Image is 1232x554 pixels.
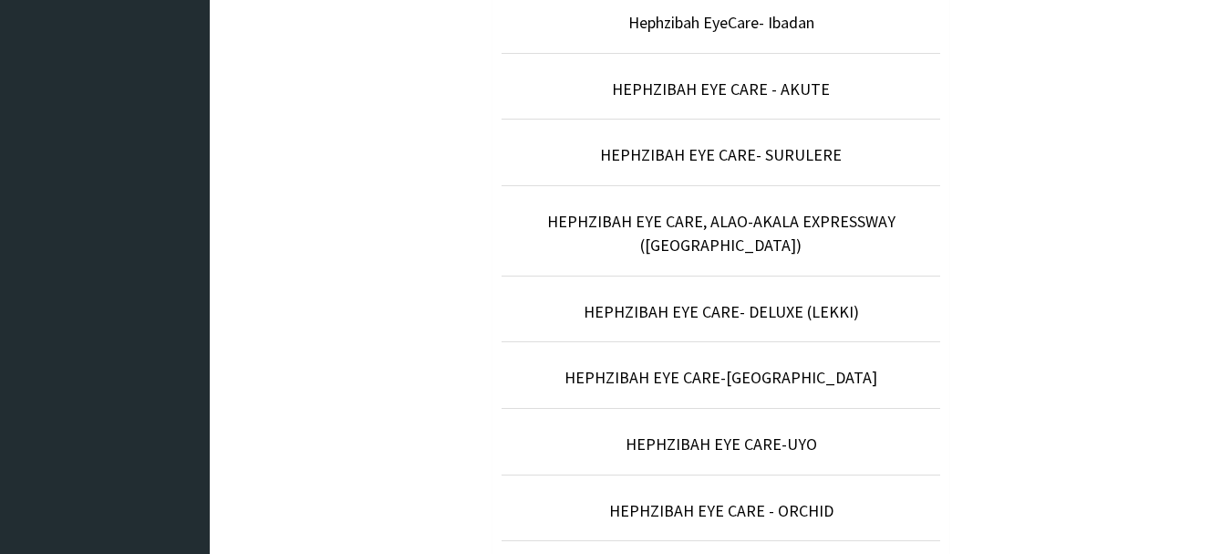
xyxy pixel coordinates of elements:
a: Hephzibah EyeCare- Ibadan [628,12,814,33]
a: HEPHZIBAH EYE CARE-[GEOGRAPHIC_DATA] [564,367,877,388]
a: HEPHZIBAH EYE CARE-UYO [626,434,817,455]
a: HEPHZIBAH EYE CARE - ORCHID [609,500,833,521]
a: HEPHZIBAH EYE CARE- DELUXE (LEKKI) [584,301,859,322]
a: HEPHZIBAH EYE CARE - AKUTE [612,78,830,99]
a: HEPHZIBAH EYE CARE, ALAO-AKALA EXPRESSWAY ([GEOGRAPHIC_DATA]) [547,211,896,256]
a: HEPHZIBAH EYE CARE- SURULERE [600,144,842,165]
